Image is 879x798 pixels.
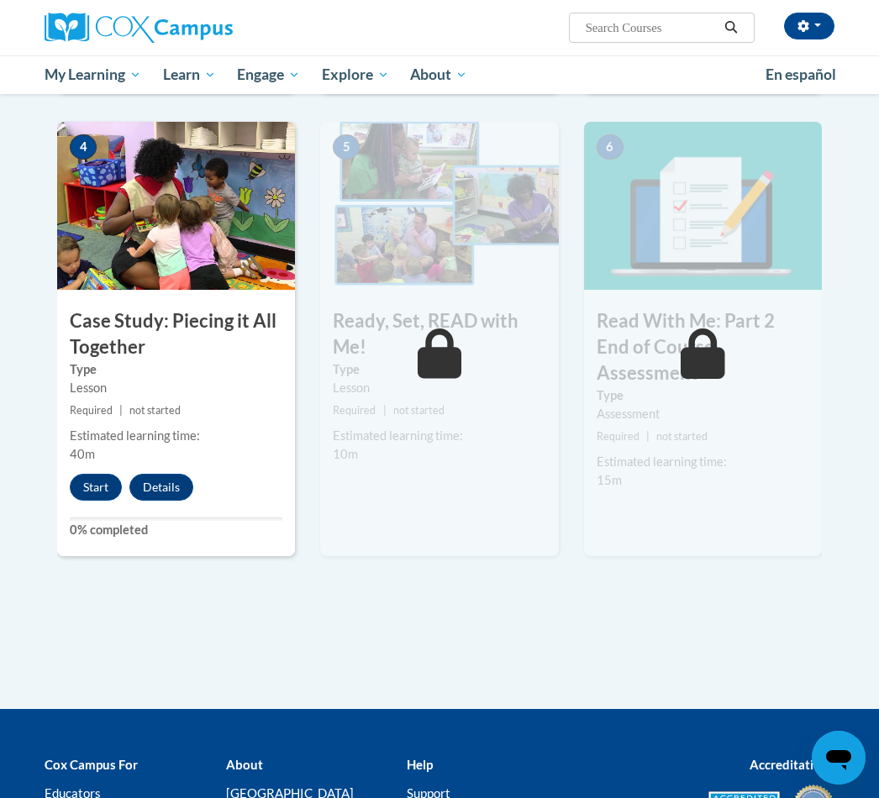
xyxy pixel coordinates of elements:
a: Cox Campus [45,13,291,43]
div: Estimated learning time: [333,427,545,445]
span: 4 [70,134,97,160]
div: Estimated learning time: [597,453,809,471]
span: 10m [333,447,358,461]
a: My Learning [34,55,152,94]
span: | [646,430,650,443]
b: Accreditations [750,757,834,772]
span: 5 [333,134,360,160]
span: 15m [597,473,622,487]
span: | [119,404,123,417]
b: Cox Campus For [45,757,138,772]
span: Explore [322,65,389,85]
span: 6 [597,134,624,160]
span: not started [129,404,181,417]
input: Search Courses [584,18,718,38]
span: not started [393,404,445,417]
b: About [226,757,263,772]
label: Type [333,360,545,379]
img: Course Image [57,122,295,290]
div: Lesson [333,379,545,397]
button: Start [70,474,122,501]
iframe: Button to launch messaging window [812,731,866,785]
h3: Ready, Set, READ with Me! [320,308,558,360]
button: Account Settings [784,13,834,39]
span: Required [70,404,113,417]
b: Help [407,757,433,772]
a: Engage [226,55,311,94]
span: Learn [163,65,216,85]
span: Required [333,404,376,417]
label: 0% completed [70,521,282,539]
span: Required [597,430,640,443]
span: 40m [70,447,95,461]
button: Details [129,474,193,501]
h3: Case Study: Piecing it All Together [57,308,295,360]
span: En español [766,66,836,83]
span: My Learning [45,65,141,85]
img: Course Image [320,122,558,290]
img: Cox Campus [45,13,233,43]
a: Explore [311,55,400,94]
button: Search [718,18,744,38]
span: Engage [237,65,300,85]
span: | [383,404,387,417]
a: About [400,55,479,94]
a: En español [755,57,847,92]
h3: Read With Me: Part 2 End of Course Assessment [584,308,822,386]
div: Main menu [32,55,847,94]
img: Course Image [584,122,822,290]
label: Type [70,360,282,379]
div: Estimated learning time: [70,427,282,445]
label: Type [597,386,809,405]
div: Assessment [597,405,809,423]
span: not started [656,430,708,443]
a: Learn [152,55,227,94]
span: About [410,65,467,85]
div: Lesson [70,379,282,397]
